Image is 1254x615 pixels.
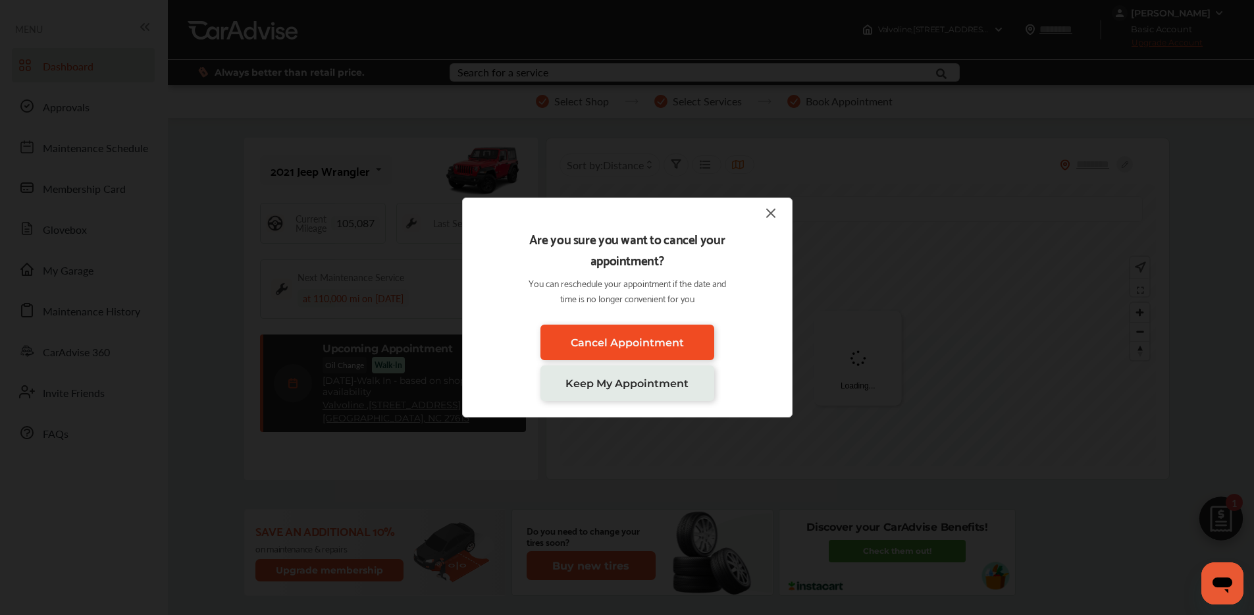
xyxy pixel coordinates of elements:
p: Are you sure you want to cancel your appointment? [523,228,731,270]
a: Cancel Appointment [540,325,714,360]
img: close-icon.a004319c.svg [763,205,779,221]
span: Keep My Appointment [565,377,689,390]
iframe: Button to launch messaging window [1201,562,1243,604]
a: Keep My Appointment [540,365,714,401]
p: You can reschedule your appointment if the date and time is no longer convenient for you [523,275,731,306]
span: Cancel Appointment [571,336,684,349]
